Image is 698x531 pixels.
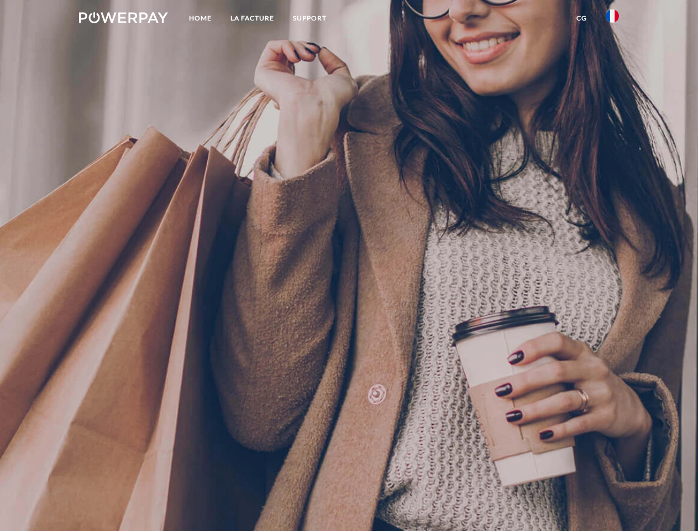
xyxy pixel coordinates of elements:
[606,9,619,23] img: fr
[284,8,336,28] a: Support
[221,8,284,28] a: LA FACTURE
[180,8,221,28] a: Home
[79,12,168,23] img: logo-powerpay-white.svg
[567,8,596,28] a: CG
